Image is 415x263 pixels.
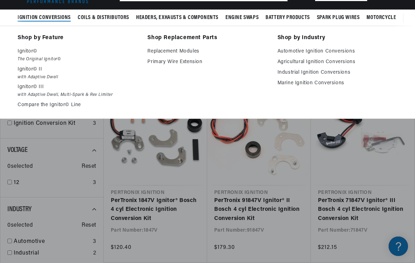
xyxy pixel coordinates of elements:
[214,196,304,224] a: PerTronix 91847V Ignitor® II Bosch 4 cyl Electronic Ignition Conversion Kit
[18,65,138,74] p: Ignitor© II
[277,68,397,77] a: Industrial Ignition Conversions
[14,119,90,128] a: Ignition Conversion Kit
[18,47,138,56] p: Ignitor©
[7,221,33,230] span: 0 selected
[18,14,71,22] span: Ignition Conversions
[277,47,397,56] a: Automotive Ignition Conversions
[222,10,262,26] summary: Engine Swaps
[18,47,138,63] a: Ignitor© The Original Ignitor©
[18,83,138,91] p: Ignitor© III
[317,14,360,22] span: Spark Plug Wires
[7,189,134,201] button: Contact Us
[147,47,267,56] a: Replacement Modules
[18,91,138,99] em: with Adaptive Dwell, Multi-Spark & Rev Limiter
[366,14,396,22] span: Motorcycle
[18,101,138,109] a: Compare the Ignitor© Line
[7,162,33,171] span: 0 selected
[147,33,267,43] a: Shop Replacement Parts
[7,165,134,172] div: Payment, Pricing, and Promotions
[266,14,310,22] span: Battery Products
[277,33,397,43] a: Shop by Industry
[82,162,96,171] span: Reset
[18,33,138,43] a: Shop by Feature
[318,196,407,224] a: PerTronix 71847V Ignitor® III Bosch 4 cyl Electronic Ignition Conversion Kit
[93,178,96,188] div: 3
[93,249,96,258] div: 2
[225,14,258,22] span: Engine Swaps
[97,203,135,210] a: POWERED BY ENCHANT
[136,14,218,22] span: Headers, Exhausts & Components
[7,89,134,100] a: FAQs
[7,147,27,154] span: Voltage
[147,58,267,66] a: Primary Wire Extension
[7,206,32,213] span: Industry
[262,10,313,26] summary: Battery Products
[277,79,397,87] a: Marine Ignition Conversions
[82,221,96,230] span: Reset
[18,65,138,81] a: Ignitor© II with Adaptive Dwell
[18,74,138,81] em: with Adaptive Dwell
[7,49,134,56] div: Ignition Products
[313,10,363,26] summary: Spark Plug Wires
[133,10,222,26] summary: Headers, Exhausts & Components
[7,147,134,158] a: Orders FAQ
[7,176,134,187] a: Payment, Pricing, and Promotions FAQ
[14,249,90,258] a: Industrial
[93,237,96,246] div: 3
[7,107,134,114] div: Shipping
[14,178,90,188] a: 12
[7,136,134,143] div: Orders
[277,58,397,66] a: Agricultural Ignition Conversions
[78,14,129,22] span: Coils & Distributors
[18,10,74,26] summary: Ignition Conversions
[363,10,400,26] summary: Motorcycle
[7,118,134,129] a: Shipping FAQs
[18,83,138,99] a: Ignitor© III with Adaptive Dwell, Multi-Spark & Rev Limiter
[74,10,133,26] summary: Coils & Distributors
[93,119,96,128] div: 3
[7,78,134,85] div: JBA Performance Exhaust
[18,56,138,63] em: The Original Ignitor©
[14,237,90,246] a: Automotive
[111,196,200,224] a: PerTronix 1847V Ignitor® Bosch 4 cyl Electronic Ignition Conversion Kit
[7,60,134,71] a: FAQ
